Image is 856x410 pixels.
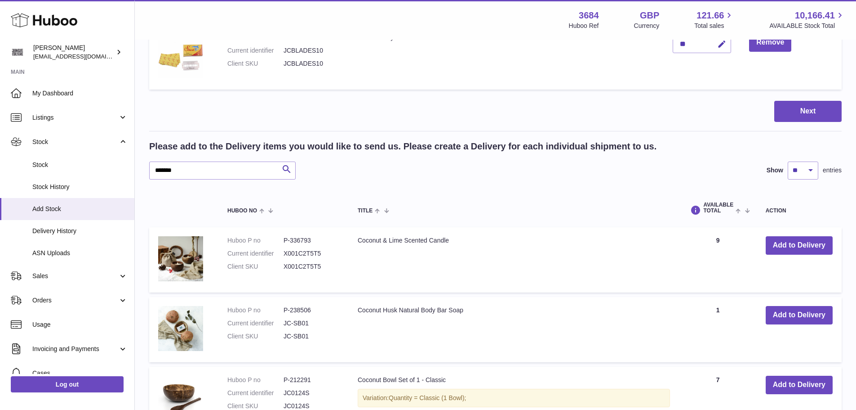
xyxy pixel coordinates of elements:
a: Log out [11,376,124,392]
span: ASN Uploads [32,249,128,257]
dt: Huboo P no [227,236,284,245]
h2: Please add to the Delivery items you would like to send us. Please create a Delivery for each ind... [149,140,656,153]
button: Add to Delivery [766,376,833,394]
span: [EMAIL_ADDRESS][DOMAIN_NAME] [33,53,132,60]
dt: Current identifier [227,319,284,328]
div: Currency [634,22,660,30]
span: Invoicing and Payments [32,345,118,353]
strong: 3684 [579,9,599,22]
dt: Current identifier [227,46,284,55]
dd: X001C2T5T5 [284,249,340,258]
span: 121.66 [696,9,724,22]
td: Shark Safety Razor Blades x 10 [349,24,664,90]
dd: JC0124S [284,389,340,397]
span: Cases [32,369,128,378]
img: Coconut Husk Natural Body Bar Soap [158,306,203,351]
dt: Huboo P no [227,376,284,384]
span: My Dashboard [32,89,128,98]
span: Usage [32,320,128,329]
strong: GBP [640,9,659,22]
span: Title [358,208,373,214]
div: Huboo Ref [569,22,599,30]
dt: Huboo P no [227,306,284,315]
span: Add Stock [32,205,128,213]
dd: P-336793 [284,236,340,245]
dd: X001C2T5T5 [284,262,340,271]
span: Sales [32,272,118,280]
span: Stock History [32,183,128,191]
td: 9 [679,227,756,293]
button: Add to Delivery [766,306,833,324]
dd: P-238506 [284,306,340,315]
td: 1 [679,297,756,362]
img: theinternationalventure@gmail.com [11,45,24,59]
dd: JCBLADES10 [284,59,340,68]
dt: Current identifier [227,389,284,397]
td: Coconut & Lime Scented Candle [349,227,679,293]
span: Listings [32,113,118,122]
a: 10,166.41 AVAILABLE Stock Total [769,9,845,30]
div: [PERSON_NAME] [33,44,114,61]
img: Coconut & Lime Scented Candle [158,236,203,281]
span: Delivery History [32,227,128,235]
button: Add to Delivery [766,236,833,255]
dt: Client SKU [227,262,284,271]
div: Action [766,208,833,214]
span: Total sales [694,22,734,30]
span: AVAILABLE Stock Total [769,22,845,30]
dt: Client SKU [227,59,284,68]
dd: P-212291 [284,376,340,384]
dd: JCBLADES10 [284,46,340,55]
a: 121.66 Total sales [694,9,734,30]
span: Quantity = Classic (1 Bowl); [389,394,466,401]
span: entries [823,166,842,175]
dt: Client SKU [227,332,284,341]
dd: JC-SB01 [284,319,340,328]
button: Remove [749,33,791,52]
button: Next [774,101,842,122]
dt: Current identifier [227,249,284,258]
img: Shark Safety Razor Blades x 10 [158,33,203,78]
span: AVAILABLE Total [703,202,733,214]
span: 10,166.41 [795,9,835,22]
div: Variation: [358,389,670,407]
span: Stock [32,138,118,146]
span: Orders [32,296,118,305]
dd: JC-SB01 [284,332,340,341]
label: Show [767,166,783,175]
span: Huboo no [227,208,257,214]
span: Stock [32,161,128,169]
td: Coconut Husk Natural Body Bar Soap [349,297,679,362]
